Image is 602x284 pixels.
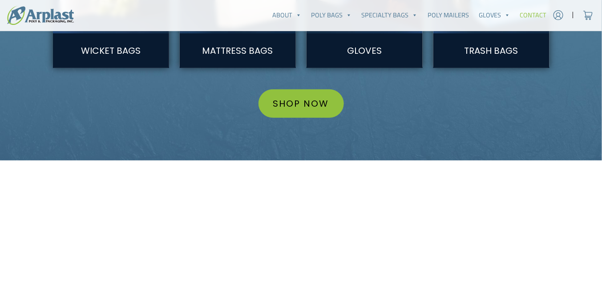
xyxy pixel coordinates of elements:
img: logo [7,6,74,25]
a: Gloves [347,44,382,57]
a: Poly Mailers [423,6,474,24]
a: About [267,6,306,24]
a: Poly Bags [306,6,356,24]
span: | [572,10,574,20]
a: Wicket Bags [81,44,141,57]
a: Gloves [474,6,515,24]
a: Shop Now [259,89,344,118]
a: Trash Bags [465,44,518,57]
a: Contact [515,6,552,24]
a: Mattress Bags [202,44,273,57]
a: Specialty Bags [357,6,423,24]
